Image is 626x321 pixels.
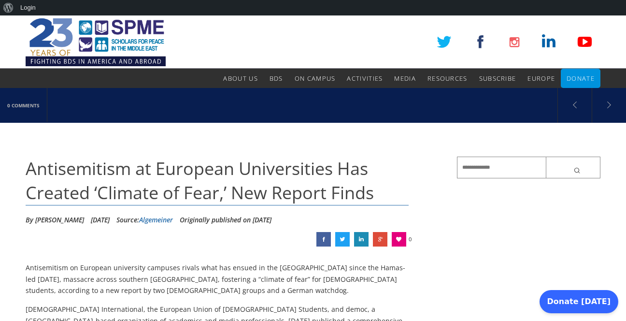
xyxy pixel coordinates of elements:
span: BDS [270,74,283,83]
li: Originally published on [DATE] [180,213,271,227]
a: On Campus [295,69,336,88]
span: Subscribe [479,74,516,83]
a: Subscribe [479,69,516,88]
span: Resources [427,74,468,83]
li: By [PERSON_NAME] [26,213,84,227]
a: Donate [567,69,595,88]
a: BDS [270,69,283,88]
a: Resources [427,69,468,88]
p: Antisemitism on European university campuses rivals what has ensued in the [GEOGRAPHIC_DATA] sinc... [26,262,409,296]
span: Europe [527,74,555,83]
span: About Us [223,74,257,83]
a: Antisemitism at European Universities Has Created ‘Climate of Fear,’ New Report Finds [373,232,387,247]
div: Source: [116,213,173,227]
span: Activities [347,74,383,83]
a: About Us [223,69,257,88]
a: Antisemitism at European Universities Has Created ‘Climate of Fear,’ New Report Finds [316,232,331,247]
a: Europe [527,69,555,88]
span: On Campus [295,74,336,83]
a: Antisemitism at European Universities Has Created ‘Climate of Fear,’ New Report Finds [354,232,369,247]
span: Donate [567,74,595,83]
img: SPME [26,15,166,69]
a: Antisemitism at European Universities Has Created ‘Climate of Fear,’ New Report Finds [335,232,350,247]
span: 0 [409,232,412,247]
span: Media [394,74,416,83]
li: [DATE] [91,213,110,227]
a: Media [394,69,416,88]
span: Antisemitism at European Universities Has Created ‘Climate of Fear,’ New Report Finds [26,157,374,204]
a: Algemeiner [139,215,173,224]
a: Activities [347,69,383,88]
